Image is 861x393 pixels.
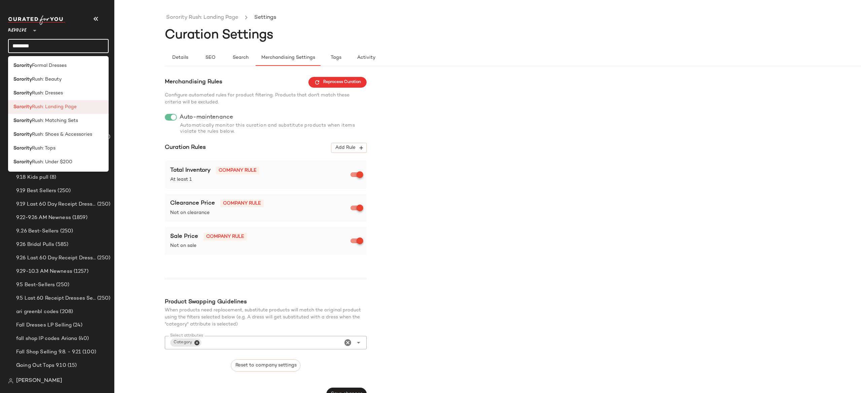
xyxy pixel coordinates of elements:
span: Not on clearance [170,209,352,216]
b: Sorority [13,103,32,111]
span: Revolve [8,23,27,35]
span: (1859) [71,214,87,222]
span: Rush: Tops [32,145,55,152]
i: Open [354,339,363,347]
span: Merchandising Settings [261,55,315,60]
img: cfy_white_logo.C9jOOHJF.svg [8,15,65,25]
span: Activity [357,55,375,60]
button: Reset to company settings [231,359,300,372]
span: Going Out Tops 9.10 [16,362,66,369]
span: Reset to company settings [235,363,296,368]
span: (250) [96,254,110,262]
span: Reprocess Curation [314,79,361,85]
button: Add Rule [331,143,367,153]
span: (208) [59,308,73,316]
span: Auto-maintenance [180,114,233,121]
span: Company rule [203,233,247,241]
span: 9.26 Last 60 Day Receipt Dresses Selling [16,254,96,262]
button: Reprocess Curation [308,77,367,88]
span: Rush: Shoes & Accessories [32,131,92,138]
span: Curation Rules [165,143,206,152]
span: Curation Settings [165,29,273,42]
span: (15) [66,362,77,369]
a: Sorority Rush: Landing Page [166,13,238,22]
span: SEO [205,55,215,60]
span: Tags [330,55,341,60]
span: (250) [96,201,110,208]
b: Sorority [13,62,32,69]
span: Fall Shop Selling 9.8. - 9.21 [16,348,81,356]
b: Sorority [13,90,32,97]
b: Sorority [13,159,32,166]
span: (250) [59,227,73,235]
span: At least 1 [170,176,352,183]
span: ari greenbl codes [16,308,59,316]
span: (250) [56,187,71,195]
span: 9.19 Best Sellers [16,187,56,195]
span: 9.18 Kids pull [16,174,48,181]
span: Total Inventory [170,167,211,173]
span: [PERSON_NAME] [16,377,62,385]
b: Sorority [13,145,32,152]
span: Sale Price [170,233,198,239]
span: Add Rule [335,145,363,151]
span: Formal Dresses [32,62,67,69]
span: (100) [81,348,96,356]
b: Sorority [13,131,32,138]
span: Rush: Matching Sets [32,117,78,124]
span: 9.29-10.3 AM Newness [16,268,72,275]
span: (8) [48,174,56,181]
b: Sorority [13,117,32,124]
span: Search [232,55,249,60]
img: svg%3e [8,378,13,384]
span: Company rule [220,200,264,207]
span: Not on sale [170,242,352,249]
span: Product Swapping Guidelines [165,299,247,305]
i: Clear Select attributes [344,339,352,347]
span: 9.19 Last 60 Day Receipt Dresses Selling [16,201,96,208]
div: Automatically monitor this curation and substitute products when items violate the rules below. [165,123,367,135]
b: Sorority [13,76,32,83]
span: 9.5 Last 60 Receipt Dresses Selling [16,295,96,302]
span: (40) [77,335,89,343]
li: Settings [253,13,277,22]
span: Merchandising Rules [165,78,222,87]
span: 9.5 Best-Sellers [16,281,55,289]
span: (585) [54,241,68,249]
span: Details [172,55,188,60]
span: Configure automated rules for product filtering. Products that don't match these criteria will be... [165,93,349,105]
span: When products need replacement, substitute products will match the original product using the fil... [165,308,361,327]
span: fall shop lP codes Ariana [16,335,77,343]
span: Clearance Price [170,200,215,206]
span: (1257) [72,268,88,275]
span: Fall Dresses LP Selling [16,321,72,329]
span: 9.22-9.26 AM Newness [16,214,71,222]
button: Close [194,340,200,346]
span: Rush: Dresses [32,90,63,97]
span: 9.26 Bridal Pulls [16,241,54,249]
span: (250) [55,281,69,289]
div: Category [174,340,192,346]
span: (250) [96,295,110,302]
span: Rush: Under $200 [32,159,72,166]
span: 9..26 Best-Sellers [16,227,59,235]
span: Company rule [216,167,259,174]
span: Rush: Beauty [32,76,62,83]
span: (24) [72,321,82,329]
span: Rush: Landing Page [32,103,77,111]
